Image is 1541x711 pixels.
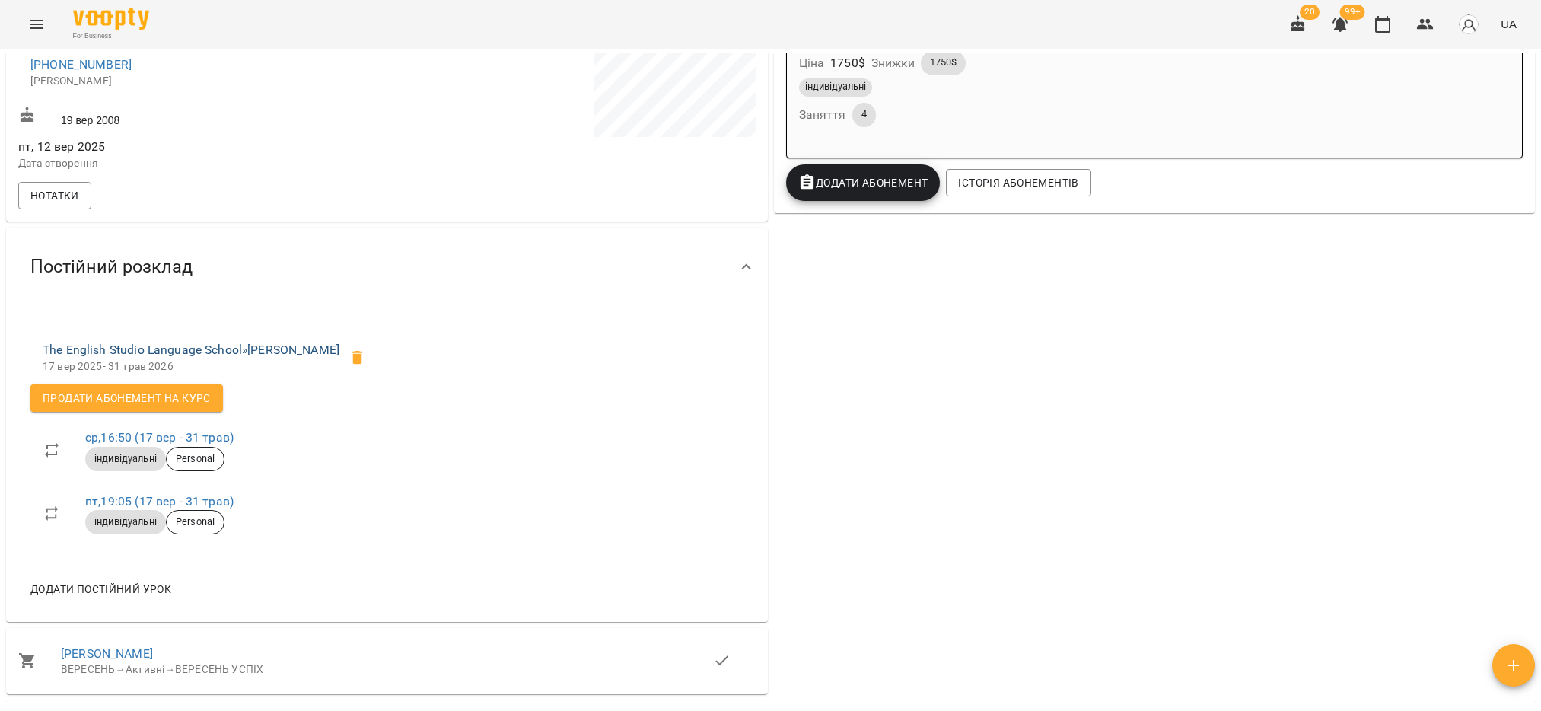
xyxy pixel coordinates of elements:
p: 17 вер 2025 - 31 трав 2026 [43,359,339,375]
h6: Знижки [871,53,915,74]
button: Додати постійний урок [24,575,177,603]
button: Історія абонементів [946,169,1090,196]
span: Продати абонемент на Курс [43,389,211,407]
a: [PHONE_NUMBER] [30,57,132,72]
button: Нотатки [18,182,91,209]
span: індивідуальні [85,515,166,529]
a: The English Studio Language School»[PERSON_NAME] [43,343,339,357]
span: → [115,663,126,675]
button: Menu [18,6,55,43]
button: Додати Абонемент [786,164,941,201]
p: [PERSON_NAME] [30,74,371,89]
h6: Ціна [799,53,825,74]
a: [PERSON_NAME] [61,646,153,661]
span: 20 [1300,5,1320,20]
p: 1750 $ [830,54,865,72]
span: Видалити клієнта з групи Валерія Астапова для курсу Валерія Астапова? [339,340,376,376]
p: Дата створення [18,156,384,171]
span: Personal [167,515,224,529]
span: Додати Абонемент [798,174,928,192]
span: Додати постійний урок [30,580,171,598]
a: ср,16:50 (17 вер - 31 трав) [85,430,234,445]
button: Продати абонемент на Курс [30,384,223,412]
span: → [164,663,175,675]
div: ВЕРЕСЕНЬ Активні ВЕРЕСЕНЬ УСПІХ [61,662,713,678]
img: avatar_s.png [1458,14,1479,35]
span: 99+ [1340,5,1365,20]
span: UA [1501,16,1517,32]
span: Нотатки [30,187,79,205]
span: 4 [852,107,876,121]
span: пт, 12 вер 2025 [18,138,384,156]
span: індивідуальні [85,452,166,466]
span: Personal [167,452,224,466]
div: Постійний розклад [6,228,768,306]
button: UA [1495,10,1523,38]
span: Постійний розклад [30,255,193,279]
img: Voopty Logo [73,8,149,30]
span: індивідуальні [799,80,872,94]
h6: Заняття [799,104,846,126]
div: 19 вер 2008 [15,103,387,131]
span: For Business [73,31,149,41]
span: 1750$ [921,56,966,69]
span: Історія абонементів [958,174,1078,192]
a: пт,19:05 (17 вер - 31 трав) [85,494,234,509]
